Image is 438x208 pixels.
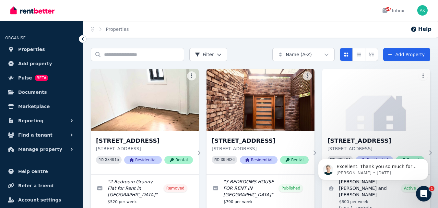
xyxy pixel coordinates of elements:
[5,71,77,84] a: PulseBETA
[322,69,430,131] img: 27 Garrong Rd, Lakemba
[106,27,129,32] a: Properties
[5,179,77,192] a: Refer a friend
[410,25,432,33] button: Help
[164,156,193,164] span: Rental
[18,74,32,82] span: Pulse
[308,145,438,190] iframe: Intercom notifications message
[212,145,309,152] p: [STREET_ADDRESS]
[303,71,312,80] button: More options
[429,186,434,191] span: 1
[214,158,219,162] small: PID
[187,71,196,80] button: More options
[10,6,54,15] img: RentBetter
[105,158,119,162] code: 384915
[189,48,227,61] button: Filter
[322,69,430,174] a: 27 Garrong Rd, Lakemba[STREET_ADDRESS][STREET_ADDRESS]PID 383434ResidentialRental
[5,165,77,178] a: Help centre
[83,21,136,38] nav: Breadcrumb
[91,69,199,174] a: 2/29 Garrong Rd, Lakemba[STREET_ADDRESS][STREET_ADDRESS]PID 384915ResidentialRental
[5,86,77,99] a: Documents
[286,51,312,58] span: Name (A-Z)
[195,51,214,58] span: Filter
[5,57,77,70] a: Add property
[5,100,77,113] a: Marketplace
[340,48,353,61] button: Card view
[18,117,43,125] span: Reporting
[124,156,162,164] span: Residential
[35,75,48,81] span: BETA
[207,69,314,131] img: 16A Vivienne Ave, Lakemba
[240,156,278,164] span: Residential
[18,60,52,67] span: Add property
[207,69,314,174] a: 16A Vivienne Ave, Lakemba[STREET_ADDRESS][STREET_ADDRESS]PID 399826ResidentialRental
[327,136,424,145] h3: [STREET_ADDRESS]
[419,71,428,80] button: More options
[352,48,365,61] button: Compact list view
[18,196,61,204] span: Account settings
[416,186,432,202] iframe: Intercom live chat
[96,136,193,145] h3: [STREET_ADDRESS]
[383,48,430,61] a: Add Property
[382,7,404,14] div: Inbox
[221,158,235,162] code: 399826
[18,145,62,153] span: Manage property
[5,193,77,206] a: Account settings
[212,136,309,145] h3: [STREET_ADDRESS]
[340,48,378,61] div: View options
[18,131,53,139] span: Find a tenant
[272,48,335,61] button: Name (A-Z)
[280,156,309,164] span: Rental
[99,158,104,162] small: PID
[417,5,428,16] img: Azad Kalam
[18,88,47,96] span: Documents
[385,7,391,11] span: 14
[5,36,26,40] span: ORGANISE
[5,128,77,141] button: Find a tenant
[5,43,77,56] a: Properties
[18,103,50,110] span: Marketplace
[365,48,378,61] button: Expanded list view
[5,114,77,127] button: Reporting
[96,145,193,152] p: [STREET_ADDRESS]
[5,143,77,156] button: Manage property
[91,69,199,131] img: 2/29 Garrong Rd, Lakemba
[18,45,45,53] span: Properties
[18,182,53,190] span: Refer a friend
[18,167,48,175] span: Help centre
